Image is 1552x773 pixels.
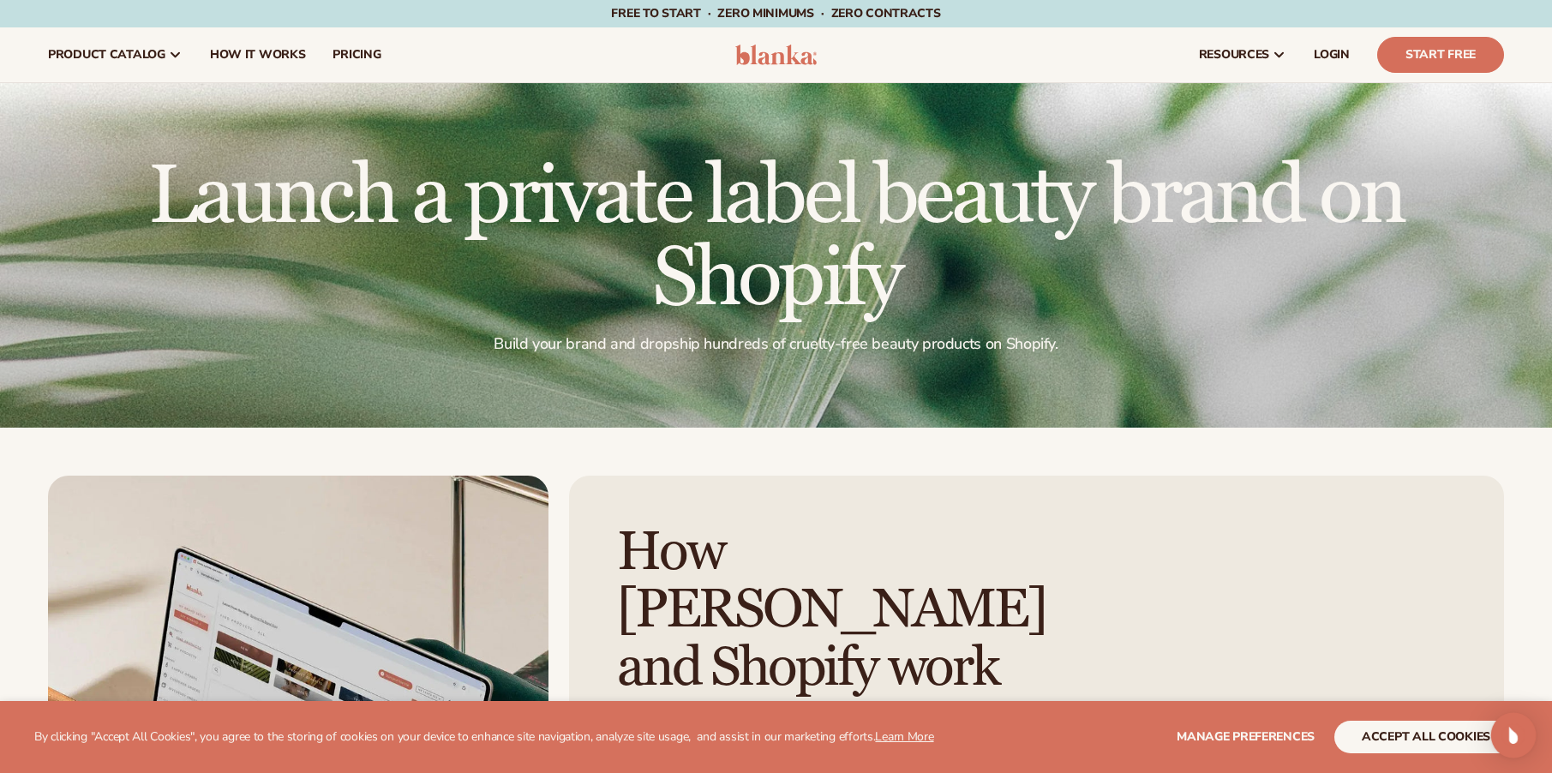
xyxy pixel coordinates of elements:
button: accept all cookies [1334,721,1518,753]
span: LOGIN [1314,48,1350,62]
a: pricing [319,27,394,82]
h1: Launch a private label beauty brand on Shopify [48,156,1504,321]
span: How It Works [210,48,306,62]
div: Open Intercom Messenger [1491,713,1537,758]
a: product catalog [34,27,196,82]
span: pricing [333,48,381,62]
a: LOGIN [1300,27,1363,82]
span: resources [1199,48,1269,62]
h2: How [PERSON_NAME] and Shopify work together [617,524,1138,754]
span: product catalog [48,48,165,62]
a: How It Works [196,27,320,82]
button: Manage preferences [1177,721,1315,753]
span: Manage preferences [1177,728,1315,745]
p: By clicking "Accept All Cookies", you agree to the storing of cookies on your device to enhance s... [34,730,934,745]
img: logo [735,45,817,65]
span: Free to start · ZERO minimums · ZERO contracts [611,5,940,21]
p: Build your brand and dropship hundreds of cruelty-free beauty products on Shopify. [48,334,1504,354]
a: resources [1185,27,1300,82]
a: Start Free [1377,37,1504,73]
a: Learn More [875,728,933,745]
